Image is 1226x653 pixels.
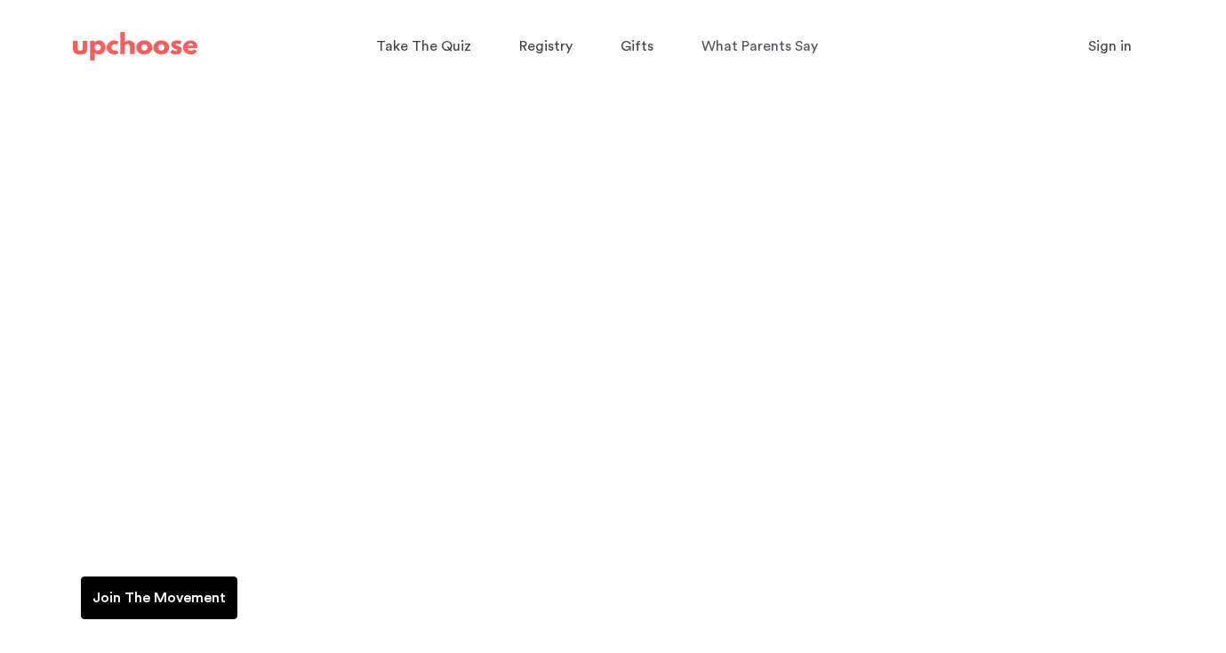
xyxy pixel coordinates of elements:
[1088,39,1132,53] span: Sign in
[519,39,573,53] span: Registry
[92,587,226,609] p: Join The Movement
[1066,28,1154,64] button: Sign in
[621,39,653,53] span: Gifts
[73,28,197,65] a: UpChoose
[73,32,197,60] img: UpChoose
[621,29,659,64] a: Gifts
[519,29,578,64] a: Registry
[81,576,237,619] a: Join The Movement
[376,29,477,64] a: Take The Quiz
[81,470,1205,512] h2: Ready to beat baby clothing clutter and waste?
[701,39,818,53] span: What Parents Say
[701,29,823,64] a: What Parents Say
[376,39,471,53] span: Take The Quiz
[81,521,1205,550] p: Join thousands of parents choosing a smarter, sustainable way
